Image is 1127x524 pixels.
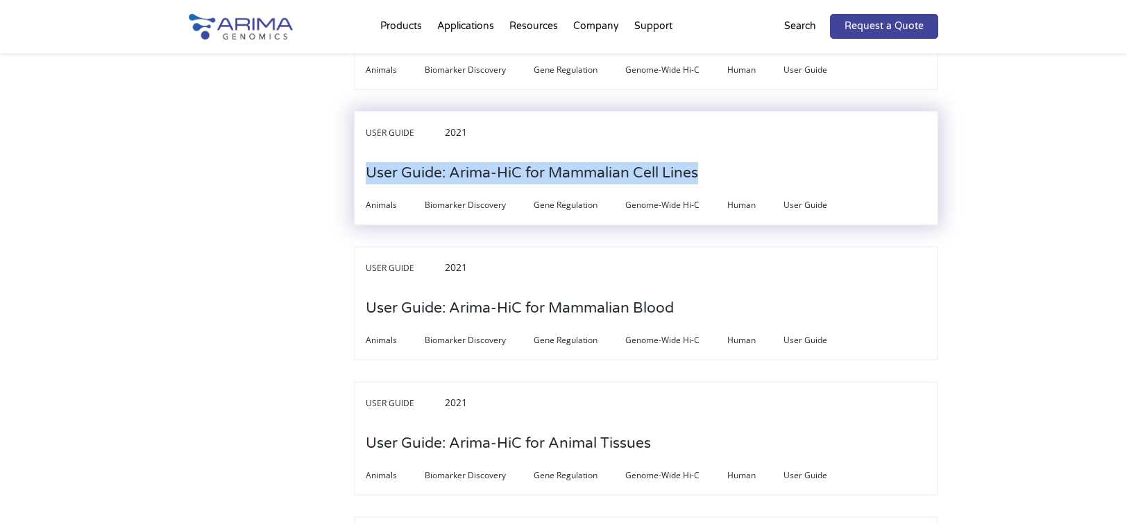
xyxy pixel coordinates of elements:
span: 2021 [445,396,467,409]
span: Animals [366,197,425,213]
a: User Guide: Arima-HiC for Mammalian Cell Lines [366,166,698,181]
span: 2021 [445,125,467,139]
span: User Guide [366,395,442,412]
h3: User Guide: Arima-HiC for Mammalian Cell Lines [366,152,698,195]
span: User Guide [783,62,855,78]
span: Gene Regulation [534,467,625,484]
h3: User Guide: Arima-HiC for Animal Tissues [366,422,651,465]
span: Genome-Wide Hi-C [625,62,727,78]
img: Arima-Genomics-logo [189,14,293,40]
span: Genome-Wide Hi-C [625,197,727,213]
span: User Guide [366,125,442,141]
span: Gene Regulation [534,62,625,78]
span: Biomarker Discovery [425,62,534,78]
span: User Guide [783,467,855,484]
span: Human [727,467,783,484]
span: Animals [366,332,425,349]
p: Search [784,17,816,35]
span: Genome-Wide Hi-C [625,467,727,484]
span: Biomarker Discovery [425,197,534,213]
span: Animals [366,467,425,484]
a: User Guide: Arima-HiC for Mammalian Blood [366,301,674,316]
span: Human [727,197,783,213]
span: Gene Regulation [534,197,625,213]
span: Biomarker Discovery [425,467,534,484]
span: User Guide [783,332,855,349]
span: Human [727,332,783,349]
span: 2021 [445,261,467,274]
span: User Guide [783,197,855,213]
a: User Guide: Arima-HiC for Animal Tissues [366,436,651,451]
a: Request a Quote [830,14,938,39]
h3: User Guide: Arima-HiC for Mammalian Blood [366,287,674,330]
span: Gene Regulation [534,332,625,349]
span: Human [727,62,783,78]
span: Biomarker Discovery [425,332,534,349]
span: Animals [366,62,425,78]
span: User Guide [366,260,442,277]
span: Genome-Wide Hi-C [625,332,727,349]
